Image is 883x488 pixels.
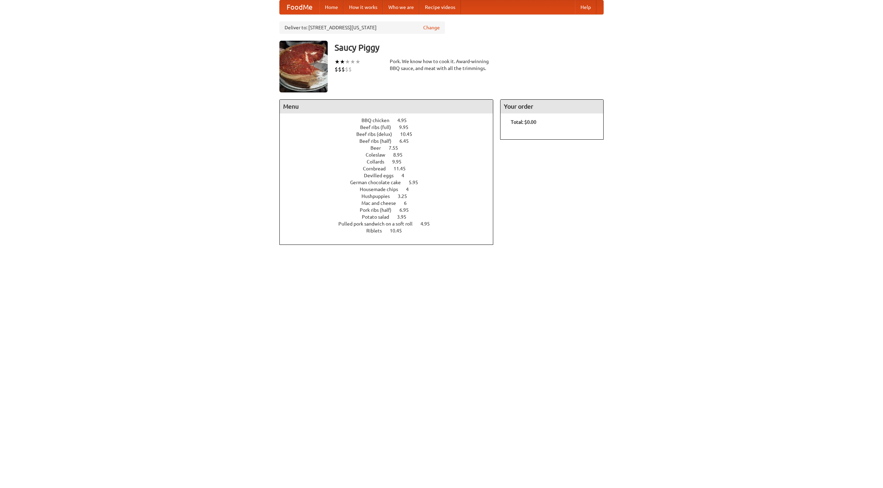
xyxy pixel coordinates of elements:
span: 7.55 [389,145,405,151]
li: ★ [345,58,350,66]
li: ★ [350,58,355,66]
span: Devilled eggs [364,173,400,178]
span: Beef ribs (delux) [356,131,399,137]
span: Housemade chips [360,187,405,192]
a: Recipe videos [419,0,461,14]
div: Deliver to: [STREET_ADDRESS][US_STATE] [279,21,445,34]
span: 6 [404,200,414,206]
span: Beef ribs (half) [359,138,398,144]
span: 3.95 [397,214,413,220]
a: Beer 7.55 [370,145,411,151]
h3: Saucy Piggy [335,41,604,54]
span: 4 [406,187,416,192]
span: 5.95 [409,180,425,185]
a: Beef ribs (full) 9.95 [360,125,421,130]
span: 8.95 [393,152,409,158]
span: Collards [367,159,391,165]
a: Coleslaw 8.95 [366,152,415,158]
a: Potato salad 3.95 [362,214,419,220]
li: ★ [355,58,360,66]
span: Beer [370,145,388,151]
li: $ [341,66,345,73]
span: 11.45 [394,166,413,171]
img: angular.jpg [279,41,328,92]
a: Home [319,0,344,14]
span: 9.95 [399,125,415,130]
h4: Menu [280,100,493,113]
li: $ [335,66,338,73]
a: Help [575,0,596,14]
a: Housemade chips 4 [360,187,421,192]
li: ★ [335,58,340,66]
a: Change [423,24,440,31]
span: Mac and cheese [361,200,403,206]
a: German chocolate cake 5.95 [350,180,431,185]
h4: Your order [500,100,603,113]
span: 3.25 [398,193,414,199]
a: BBQ chicken 4.95 [361,118,419,123]
a: Cornbread 11.45 [363,166,418,171]
a: Devilled eggs 4 [364,173,417,178]
span: BBQ chicken [361,118,396,123]
span: Cornbread [363,166,393,171]
a: FoodMe [280,0,319,14]
div: Pork. We know how to cook it. Award-winning BBQ sauce, and meat with all the trimmings. [390,58,493,72]
li: $ [348,66,352,73]
span: German chocolate cake [350,180,408,185]
span: Riblets [366,228,389,233]
span: Hushpuppies [361,193,397,199]
a: Beef ribs (delux) 10.45 [356,131,425,137]
span: Beef ribs (full) [360,125,398,130]
span: Pork ribs (half) [360,207,398,213]
li: $ [338,66,341,73]
a: Mac and cheese 6 [361,200,419,206]
a: Collards 9.95 [367,159,414,165]
span: Potato salad [362,214,396,220]
span: 4.95 [420,221,437,227]
b: Total: $0.00 [511,119,536,125]
span: 4 [401,173,411,178]
span: 9.95 [392,159,408,165]
span: Coleslaw [366,152,392,158]
span: Pulled pork sandwich on a soft roll [338,221,419,227]
a: Who we are [383,0,419,14]
a: Pulled pork sandwich on a soft roll 4.95 [338,221,443,227]
span: 10.45 [400,131,419,137]
span: 6.95 [399,207,416,213]
span: 4.95 [397,118,414,123]
a: Riblets 10.45 [366,228,415,233]
li: $ [345,66,348,73]
a: Pork ribs (half) 6.95 [360,207,421,213]
span: 10.45 [390,228,409,233]
a: Beef ribs (half) 6.45 [359,138,421,144]
span: 6.45 [399,138,416,144]
a: How it works [344,0,383,14]
li: ★ [340,58,345,66]
a: Hushpuppies 3.25 [361,193,420,199]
